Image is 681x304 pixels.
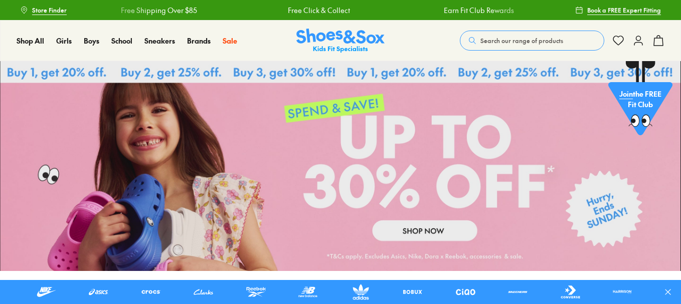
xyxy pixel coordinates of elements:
a: Sneakers [144,36,175,46]
button: Search our range of products [460,31,604,51]
a: Shoes & Sox [296,29,385,53]
p: the FREE Fit Club [608,81,672,118]
a: Jointhe FREE Fit Club [608,61,672,141]
img: SNS_Logo_Responsive.svg [296,29,385,53]
a: Sale [223,36,237,46]
a: Girls [56,36,72,46]
a: Book a FREE Expert Fitting [575,1,661,19]
a: School [111,36,132,46]
a: Free Click & Collect [281,5,344,16]
a: Brands [187,36,211,46]
span: Join [619,89,633,99]
a: Shop All [17,36,44,46]
a: Earn Fit Club Rewards [438,5,508,16]
span: Search our range of products [480,36,563,45]
span: Book a FREE Expert Fitting [587,6,661,15]
span: Store Finder [32,6,67,15]
a: Store Finder [20,1,67,19]
a: Free Shipping Over $85 [114,5,191,16]
a: Boys [84,36,99,46]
